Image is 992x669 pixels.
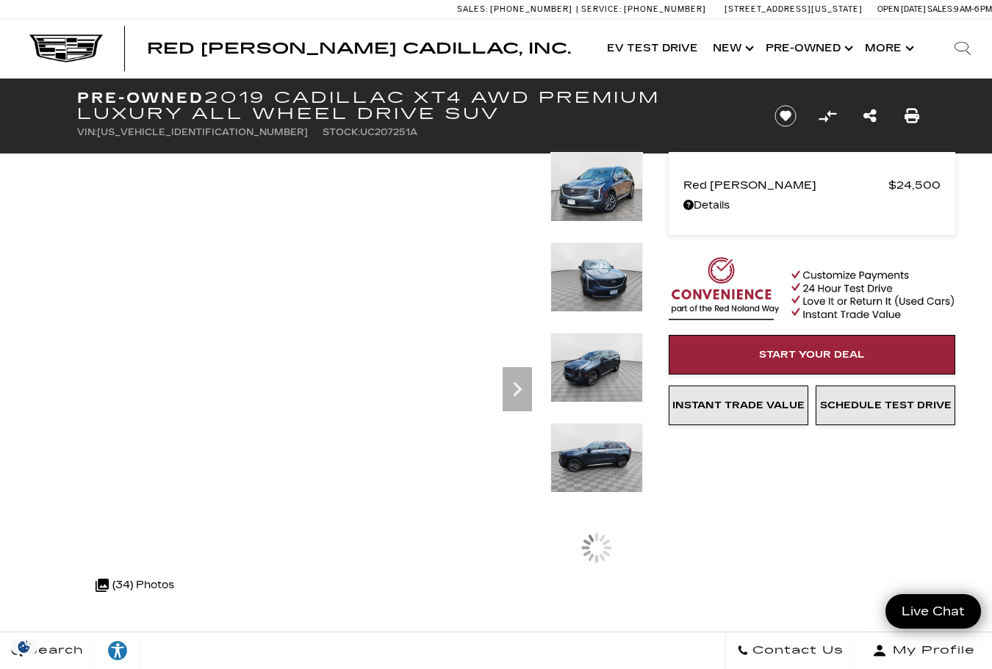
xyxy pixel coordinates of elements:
[323,127,360,137] span: Stock:
[749,640,844,661] span: Contact Us
[877,4,926,14] span: Open [DATE]
[816,105,838,127] button: Compare Vehicle
[672,399,805,411] span: Instant Trade Value
[905,106,919,126] a: Print this Pre-Owned 2019 Cadillac XT4 AWD Premium Luxury All Wheel Drive SUV
[758,19,858,78] a: Pre-Owned
[669,386,808,425] a: Instant Trade Value
[933,19,992,78] div: Search
[77,127,97,137] span: VIN:
[77,89,204,106] strong: Pre-Owned
[7,639,41,654] img: Opt-Out Icon
[550,423,643,493] img: Used 2019 SHADOW METALLIC Cadillac AWD Premium Luxury image 4
[894,603,972,620] span: Live Chat
[77,152,539,614] iframe: Interactive Walkaround/Photo gallery of the vehicle/product
[816,386,955,425] a: Schedule Test Drive
[855,632,992,669] button: Open user profile menu
[360,127,417,137] span: UC207251A
[550,242,643,312] img: Used 2019 SHADOW METALLIC Cadillac AWD Premium Luxury image 2
[77,90,750,122] h1: 2019 Cadillac XT4 AWD Premium Luxury All Wheel Drive SUV
[490,4,572,14] span: [PHONE_NUMBER]
[624,4,706,14] span: [PHONE_NUMBER]
[705,19,758,78] a: New
[550,333,643,402] img: Used 2019 SHADOW METALLIC Cadillac AWD Premium Luxury image 3
[927,4,954,14] span: Sales:
[683,175,941,195] a: Red [PERSON_NAME] $24,500
[954,4,992,14] span: 9 AM-6 PM
[147,41,571,56] a: Red [PERSON_NAME] Cadillac, Inc.
[683,175,888,195] span: Red [PERSON_NAME]
[88,568,181,603] div: (34) Photos
[550,152,643,222] img: Used 2019 SHADOW METALLIC Cadillac AWD Premium Luxury image 1
[23,640,84,661] span: Search
[97,127,308,137] span: [US_VEHICLE_IDENTIFICATION_NUMBER]
[576,5,710,13] a: Service: [PHONE_NUMBER]
[725,4,863,14] a: [STREET_ADDRESS][US_STATE]
[457,5,576,13] a: Sales: [PHONE_NUMBER]
[29,35,103,62] img: Cadillac Dark Logo with Cadillac White Text
[887,640,975,661] span: My Profile
[683,195,941,216] a: Details
[96,640,140,662] div: Explore your accessibility options
[457,4,488,14] span: Sales:
[600,19,705,78] a: EV Test Drive
[725,632,855,669] a: Contact Us
[858,19,919,78] button: More
[885,594,981,629] a: Live Chat
[820,399,952,411] span: Schedule Test Drive
[96,632,140,669] a: Explore your accessibility options
[863,106,877,126] a: Share this Pre-Owned 2019 Cadillac XT4 AWD Premium Luxury All Wheel Drive SUV
[581,4,622,14] span: Service:
[7,639,41,654] section: Click to Open Cookie Consent Modal
[669,335,955,375] a: Start Your Deal
[759,349,865,361] span: Start Your Deal
[888,175,941,195] span: $24,500
[769,104,802,128] button: Save vehicle
[503,367,532,411] div: Next
[147,40,571,57] span: Red [PERSON_NAME] Cadillac, Inc.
